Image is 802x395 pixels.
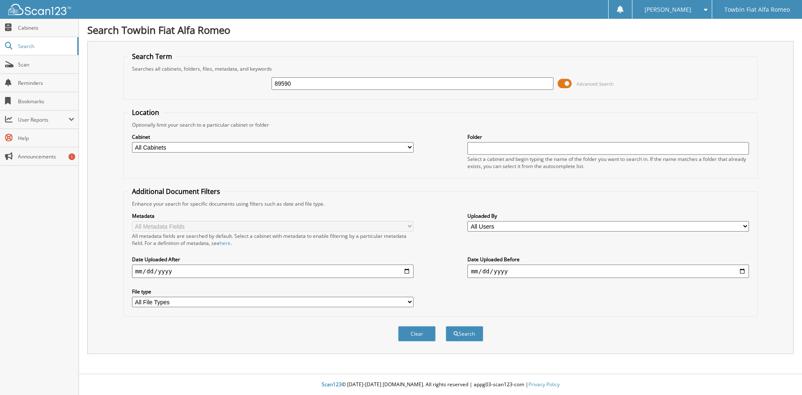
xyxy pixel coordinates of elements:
[18,116,69,123] span: User Reports
[645,7,691,12] span: [PERSON_NAME]
[132,288,414,295] label: File type
[132,256,414,263] label: Date Uploaded After
[132,265,414,278] input: start
[576,81,614,87] span: Advanced Search
[69,153,75,160] div: 1
[467,212,749,219] label: Uploaded By
[322,381,342,388] span: Scan123
[79,375,802,395] div: © [DATE]-[DATE] [DOMAIN_NAME]. All rights reserved | appg03-scan123-com |
[132,212,414,219] label: Metadata
[128,200,754,207] div: Enhance your search for specific documents using filters such as date and file type.
[18,79,74,87] span: Reminders
[18,153,74,160] span: Announcements
[18,24,74,31] span: Cabinets
[18,135,74,142] span: Help
[528,381,560,388] a: Privacy Policy
[446,326,483,341] button: Search
[132,232,414,247] div: All metadata fields are searched by default. Select a cabinet with metadata to enable filtering b...
[220,240,231,247] a: here
[132,133,414,140] label: Cabinet
[760,355,802,395] iframe: Chat Widget
[128,108,163,117] legend: Location
[128,121,754,128] div: Optionally limit your search to a particular cabinet or folder
[18,61,74,68] span: Scan
[467,133,749,140] label: Folder
[128,65,754,72] div: Searches all cabinets, folders, files, metadata, and keywords
[8,4,71,15] img: scan123-logo-white.svg
[724,7,790,12] span: Towbin Fiat Alfa Romeo
[398,326,436,341] button: Clear
[467,256,749,263] label: Date Uploaded Before
[128,52,176,61] legend: Search Term
[467,155,749,170] div: Select a cabinet and begin typing the name of the folder you want to search in. If the name match...
[128,187,224,196] legend: Additional Document Filters
[18,43,73,50] span: Search
[467,265,749,278] input: end
[18,98,74,105] span: Bookmarks
[87,23,794,37] h1: Search Towbin Fiat Alfa Romeo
